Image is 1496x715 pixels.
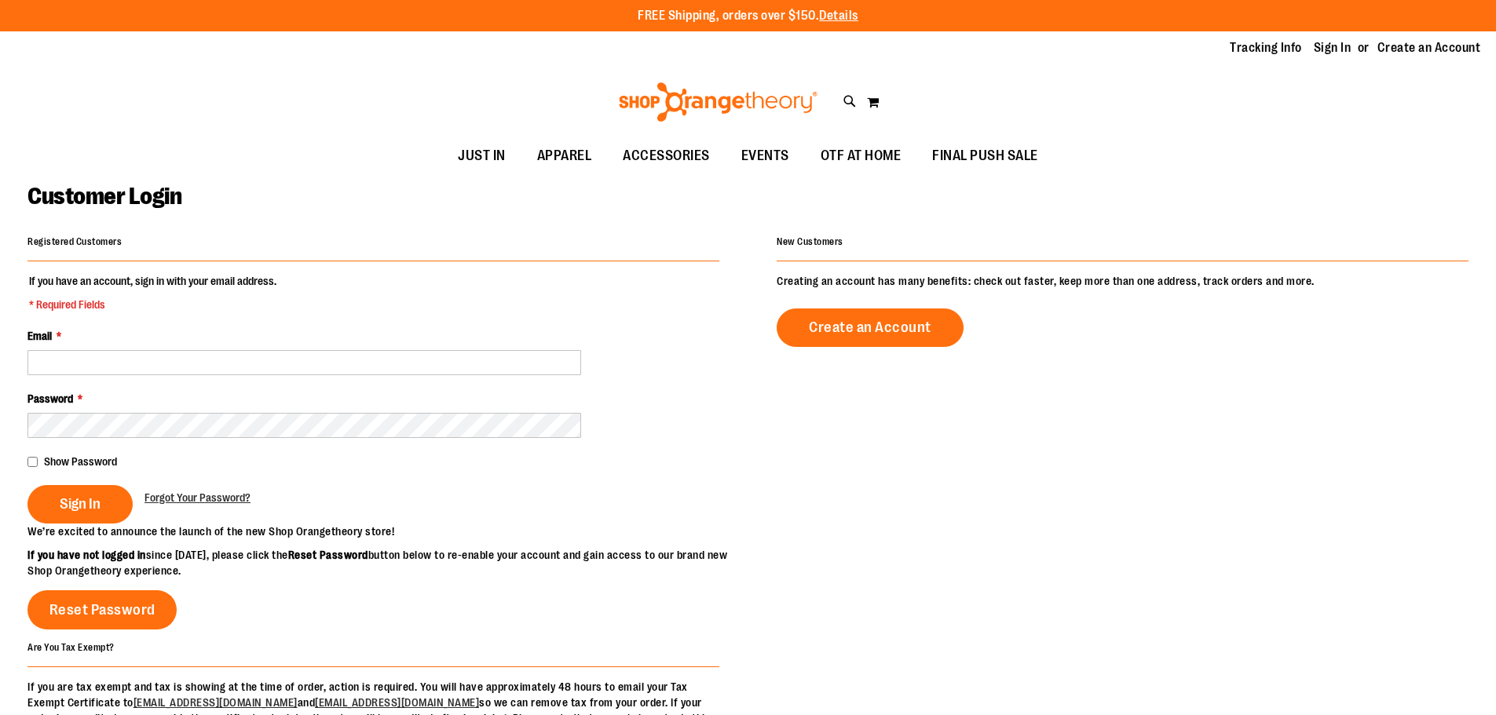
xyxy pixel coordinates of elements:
[27,183,181,210] span: Customer Login
[458,138,506,173] span: JUST IN
[27,392,73,405] span: Password
[1314,39,1352,57] a: Sign In
[819,9,858,23] a: Details
[144,491,251,504] span: Forgot Your Password?
[623,138,710,173] span: ACCESSORIES
[607,138,726,174] a: ACCESSORIES
[521,138,608,174] a: APPAREL
[777,236,843,247] strong: New Customers
[616,82,820,122] img: Shop Orangetheory
[741,138,789,173] span: EVENTS
[1377,39,1481,57] a: Create an Account
[916,138,1054,174] a: FINAL PUSH SALE
[638,7,858,25] p: FREE Shipping, orders over $150.
[315,696,479,709] a: [EMAIL_ADDRESS][DOMAIN_NAME]
[27,236,122,247] strong: Registered Customers
[29,297,276,312] span: * Required Fields
[288,549,368,561] strong: Reset Password
[27,590,177,629] a: Reset Password
[60,495,101,513] span: Sign In
[805,138,917,174] a: OTF AT HOME
[27,549,146,561] strong: If you have not logged in
[44,455,117,468] span: Show Password
[144,490,251,505] a: Forgot Your Password?
[27,273,278,312] legend: If you have an account, sign in with your email address.
[49,601,155,618] span: Reset Password
[27,547,748,578] p: since [DATE], please click the button below to re-enable your account and gain access to our bran...
[777,308,964,347] a: Create an Account
[27,485,133,523] button: Sign In
[932,138,1038,173] span: FINAL PUSH SALE
[442,138,521,174] a: JUST IN
[821,138,902,173] span: OTF AT HOME
[1230,39,1302,57] a: Tracking Info
[27,641,115,652] strong: Are You Tax Exempt?
[27,523,748,539] p: We’re excited to announce the launch of the new Shop Orangetheory store!
[809,319,931,336] span: Create an Account
[726,138,805,174] a: EVENTS
[134,696,298,709] a: [EMAIL_ADDRESS][DOMAIN_NAME]
[537,138,592,173] span: APPAREL
[27,330,52,342] span: Email
[777,273,1469,289] p: Creating an account has many benefits: check out faster, keep more than one address, track orders...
